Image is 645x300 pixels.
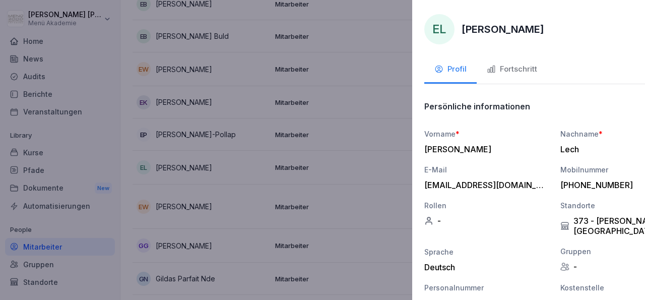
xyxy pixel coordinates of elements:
[424,262,550,272] div: Deutsch
[424,216,550,226] div: -
[462,22,544,37] p: [PERSON_NAME]
[424,129,550,139] div: Vorname
[434,64,467,75] div: Profil
[424,101,530,111] p: Persönliche informationen
[424,144,545,154] div: [PERSON_NAME]
[424,56,477,84] button: Profil
[487,64,537,75] div: Fortschritt
[477,56,547,84] button: Fortschritt
[424,180,545,190] div: [EMAIL_ADDRESS][DOMAIN_NAME]
[424,164,550,175] div: E-Mail
[424,14,455,44] div: EL
[424,247,550,257] div: Sprache
[424,282,550,293] div: Personalnummer
[424,200,550,211] div: Rollen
